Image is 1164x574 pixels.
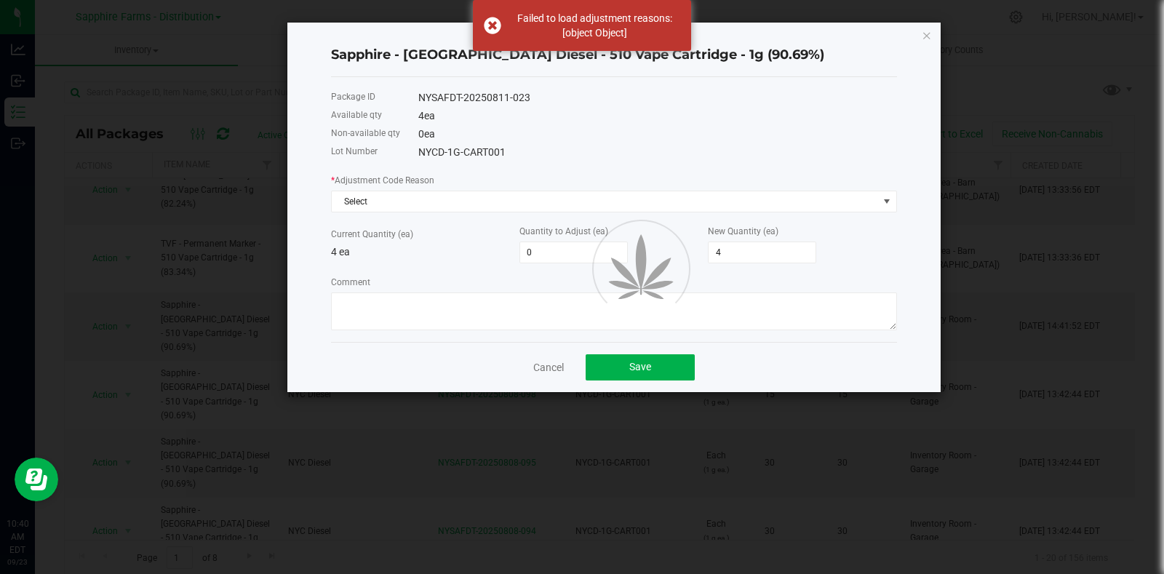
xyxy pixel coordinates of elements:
label: Current Quantity (ea) [331,228,413,241]
label: Lot Number [331,145,378,158]
h4: Sapphire - [GEOGRAPHIC_DATA] Diesel - 510 Vape Cartridge - 1g (90.69%) [331,46,897,65]
input: 0 [709,242,816,263]
div: 4 [418,108,897,124]
span: Select [332,191,878,212]
div: NYSAFDT-20250811-023 [418,90,897,105]
label: Non-available qty [331,127,400,140]
span: Save [629,361,651,372]
label: Comment [331,276,370,289]
label: New Quantity (ea) [708,225,778,238]
p: 4 ea [331,244,519,260]
div: 0 [418,127,897,142]
button: Save [586,354,695,380]
span: ea [424,128,435,140]
label: Quantity to Adjust (ea) [519,225,608,238]
span: ea [424,110,435,121]
label: Package ID [331,90,375,103]
div: Failed to load adjustment reasons: [object Object] [509,11,680,40]
label: Available qty [331,108,382,121]
iframe: Resource center [15,458,58,501]
input: 0 [520,242,627,263]
label: Adjustment Code Reason [331,174,434,187]
span: NO DATA FOUND [331,191,897,212]
div: NYCD-1G-CART001 [418,145,897,160]
a: Cancel [533,360,564,375]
